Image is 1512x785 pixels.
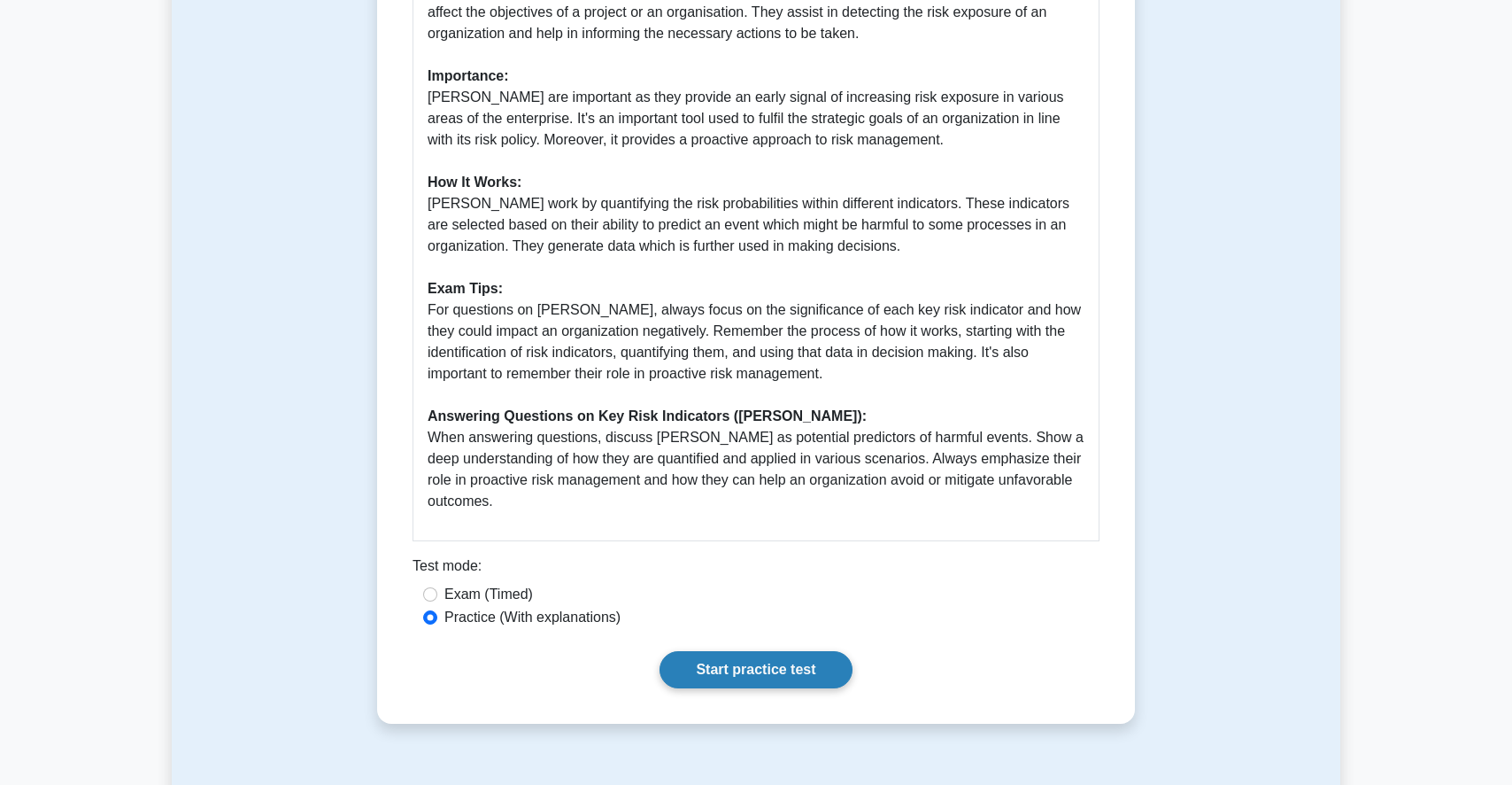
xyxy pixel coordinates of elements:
[660,651,852,688] a: Start practice test
[428,175,521,190] b: How It Works:
[428,68,509,83] b: Importance:
[413,556,1099,584] div: Test mode:
[444,607,621,628] label: Practice (With explanations)
[428,281,503,296] b: Exam Tips:
[428,408,867,424] b: Answering Questions on Key Risk Indicators ([PERSON_NAME]):
[444,584,533,605] label: Exam (Timed)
